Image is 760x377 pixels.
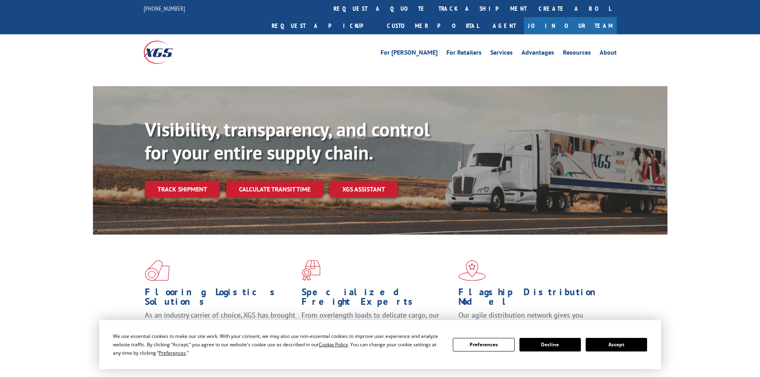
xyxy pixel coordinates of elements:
a: Services [490,49,513,58]
button: Decline [519,338,581,351]
a: Track shipment [145,181,220,197]
a: For [PERSON_NAME] [381,49,438,58]
span: Cookie Policy [319,341,348,348]
img: xgs-icon-focused-on-flooring-red [302,260,320,281]
a: Resources [563,49,591,58]
a: Advantages [521,49,554,58]
a: Join Our Team [524,17,617,34]
h1: Specialized Freight Experts [302,287,452,310]
h1: Flagship Distribution Model [458,287,609,310]
button: Accept [586,338,647,351]
a: [PHONE_NUMBER] [144,4,185,12]
a: For Retailers [446,49,482,58]
a: About [600,49,617,58]
span: Our agile distribution network gives you nationwide inventory management on demand. [458,310,605,329]
a: Request a pickup [266,17,381,34]
button: Preferences [453,338,514,351]
a: Calculate transit time [226,181,323,198]
a: XGS ASSISTANT [330,181,398,198]
p: From overlength loads to delicate cargo, our experienced staff knows the best way to move your fr... [302,310,452,346]
span: As an industry carrier of choice, XGS has brought innovation and dedication to flooring logistics... [145,310,295,339]
b: Visibility, transparency, and control for your entire supply chain. [145,117,430,165]
img: xgs-icon-total-supply-chain-intelligence-red [145,260,170,281]
div: Cookie Consent Prompt [99,320,661,369]
div: We use essential cookies to make our site work. With your consent, we may also use non-essential ... [113,332,443,357]
img: xgs-icon-flagship-distribution-model-red [458,260,486,281]
a: Customer Portal [381,17,485,34]
h1: Flooring Logistics Solutions [145,287,296,310]
span: Preferences [159,349,186,356]
a: Agent [485,17,524,34]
